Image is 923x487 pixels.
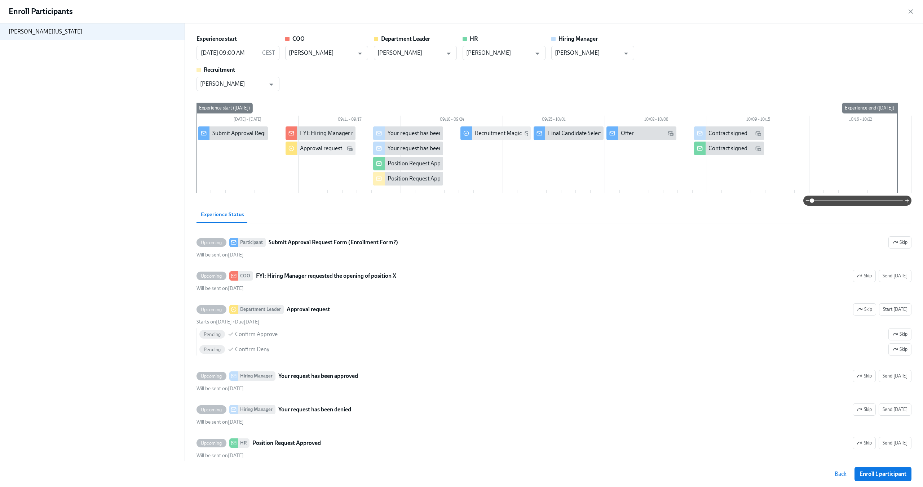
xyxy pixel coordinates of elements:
button: UpcomingDepartment LeaderApproval requestStart [DATE]Starts on[DATE] •Due[DATE] PendingConfirm Ap... [853,303,876,316]
span: Start [DATE] [883,306,907,313]
strong: Department Leader [381,35,430,42]
span: Skip [857,272,872,280]
span: Upcoming [196,307,226,312]
button: UpcomingHRPosition Request ApprovedSkipWill be sent on[DATE] [879,437,911,449]
span: Wednesday, September 10th 2025, 9:00 am [196,285,244,291]
span: Upcoming [196,240,226,245]
div: Experience start ([DATE]) [196,103,253,113]
strong: Hiring Manager [558,35,598,42]
button: Open [443,48,454,59]
span: Pending [199,347,225,352]
div: 10/16 – 10/22 [809,116,911,125]
span: Skip [892,331,907,338]
button: Back [830,467,852,481]
div: 09/11 – 09/17 [299,116,401,125]
strong: HR [470,35,478,42]
span: Enroll 1 participant [860,470,906,478]
strong: Your request has been approved [278,372,358,380]
span: Send [DATE] [883,272,907,280]
button: UpcomingHiring ManagerYour request has been approvedSkipWill be sent on[DATE] [879,370,911,382]
div: • [196,318,260,325]
span: Thursday, September 4th 2025, 9:00 am [196,252,244,258]
span: Send [DATE] [883,372,907,380]
button: UpcomingHiring ManagerYour request has been approvedSend [DATE]Will be sent on[DATE] [853,370,876,382]
button: Open [354,48,366,59]
button: UpcomingHiring ManagerYour request has been deniedSend [DATE]Will be sent on[DATE] [853,403,876,416]
div: [DATE] – [DATE] [196,116,299,125]
strong: Submit Approval Request Form (Enrollment Form?) [269,238,398,247]
div: 09/25 – 10/01 [503,116,605,125]
strong: COO [292,35,305,42]
div: Hiring Manager [238,371,275,381]
div: HR [238,438,249,448]
div: 10/09 – 10/15 [707,116,809,125]
span: Skip [892,239,907,246]
span: Wednesday, September 10th 2025, 9:00 am [196,319,232,325]
div: Your request has been approved [388,129,467,137]
svg: Work Email [347,146,353,151]
p: CEST [262,49,275,57]
button: UpcomingCOOFYI: Hiring Manager requested the opening of position XSend [DATE]Will be sent on[DATE] [853,270,876,282]
span: Send [DATE] [883,439,907,447]
div: Offer [621,129,634,137]
strong: Position Request Approved [252,439,321,447]
span: Tuesday, September 16th 2025, 9:00 am [196,385,244,392]
span: Upcoming [196,273,226,279]
span: Upcoming [196,374,226,379]
span: Experience Status [201,210,244,219]
div: Contract signed [708,129,747,137]
p: [PERSON_NAME][US_STATE] [9,28,82,36]
div: Position Request Approved [388,160,455,167]
strong: Your request has been denied [278,405,351,414]
svg: Work Email [525,130,530,136]
div: COO [238,271,253,281]
div: Approval request [300,144,342,152]
svg: Work Email [755,146,761,151]
label: Experience start [196,35,237,43]
button: UpcomingDepartment LeaderApproval requestSkipStarts on[DATE] •Due[DATE] PendingConfirm ApproveSki... [879,303,911,316]
span: Monday, September 15th 2025, 9:00 am [235,319,260,325]
strong: Approval request [287,305,330,314]
div: Participant [238,238,266,247]
button: UpcomingParticipantSubmit Approval Request Form (Enrollment Form?)Will be sent on[DATE] [888,236,911,249]
button: UpcomingHRPosition Request ApprovedSend [DATE]Will be sent on[DATE] [853,437,876,449]
div: FYI: Hiring Manager requested the opening of position X [300,129,438,137]
div: Final Candidate Selected [548,129,608,137]
strong: Recruitment [204,66,235,73]
svg: Work Email [755,130,761,136]
span: Skip [857,406,872,413]
span: Pending [199,332,225,337]
button: Open [621,48,632,59]
button: Enroll 1 participant [854,467,911,481]
div: Hiring Manager [238,405,275,414]
div: 10/02 – 10/08 [605,116,707,125]
span: Skip [857,439,872,447]
div: Department Leader [238,305,284,314]
button: UpcomingDepartment LeaderApproval requestSkipStart [DATE]Starts on[DATE] •Due[DATE] PendingConfir... [888,343,911,356]
div: Position Request Approved [388,175,455,183]
svg: Work Email [668,130,674,136]
span: Upcoming [196,407,226,412]
button: Open [266,79,277,90]
div: Experience end ([DATE]) [842,103,897,113]
button: Open [532,48,543,59]
span: Send [DATE] [883,406,907,413]
h4: Enroll Participants [9,6,73,17]
span: Confirm Deny [235,345,269,353]
button: UpcomingDepartment LeaderApproval requestSkipStart [DATE]Starts on[DATE] •Due[DATE] PendingConfir... [888,328,911,340]
span: Skip [857,306,872,313]
span: Skip [857,372,872,380]
div: Recruitment Magic [475,129,522,137]
button: UpcomingHiring ManagerYour request has been deniedSkipWill be sent on[DATE] [879,403,911,416]
span: Upcoming [196,441,226,446]
div: Submit Approval Request Form (Enrollment Form?) [212,129,339,137]
span: Confirm Approve [235,330,278,338]
button: UpcomingCOOFYI: Hiring Manager requested the opening of position XSkipWill be sent on[DATE] [879,270,911,282]
span: Tuesday, September 16th 2025, 9:00 am [196,452,244,459]
span: Back [835,470,847,478]
div: 09/18 – 09/24 [401,116,503,125]
span: Tuesday, September 16th 2025, 9:00 am [196,419,244,425]
strong: FYI: Hiring Manager requested the opening of position X [256,272,396,280]
div: Your request has been denied [388,144,460,152]
div: Contract signed [708,144,747,152]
